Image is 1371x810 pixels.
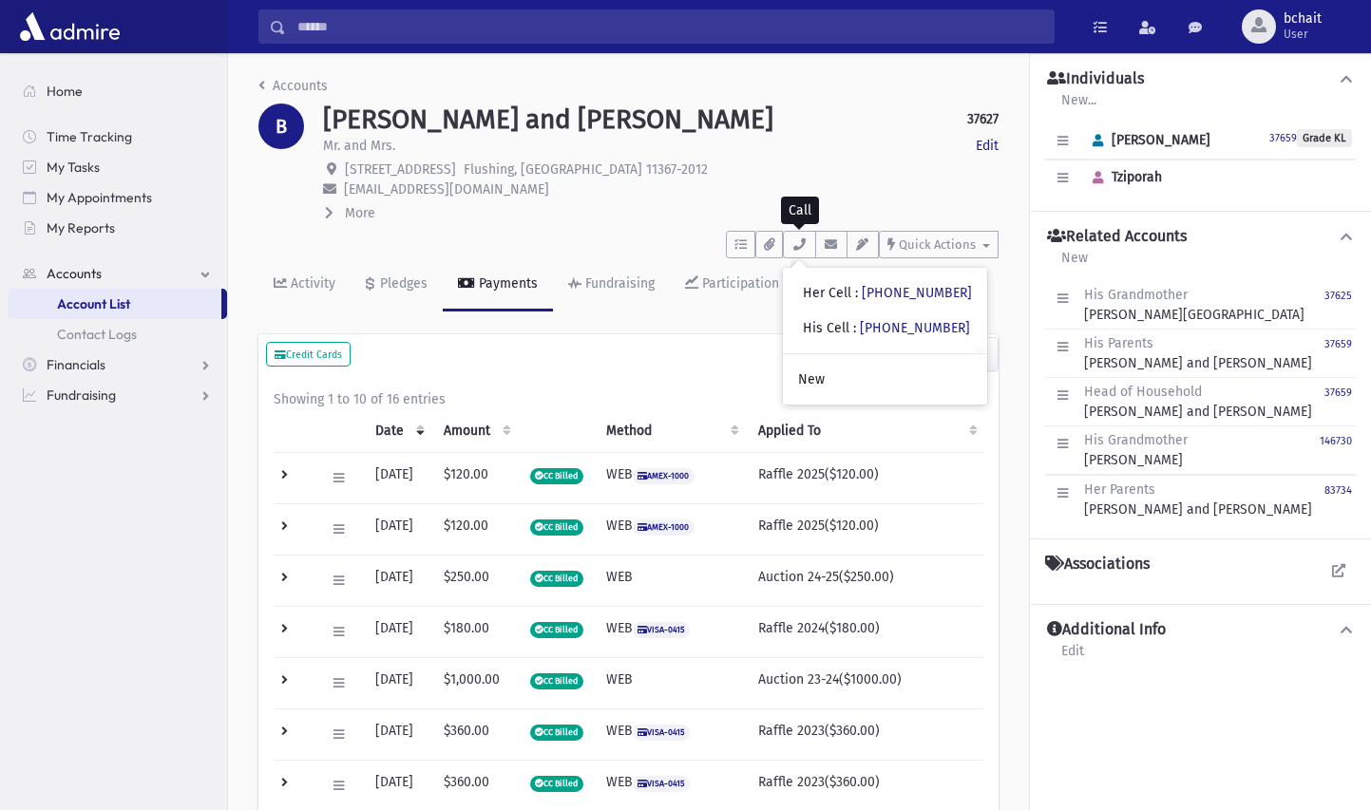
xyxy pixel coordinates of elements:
[595,606,747,657] td: WEB
[8,319,227,349] a: Contact Logs
[8,182,227,213] a: My Appointments
[275,348,342,361] small: Credit Cards
[747,708,985,760] td: Raffle 2023($360.00)
[633,725,690,741] span: VISA-0415
[1084,382,1312,422] div: [PERSON_NAME] and [PERSON_NAME]
[860,320,970,336] a: [PHONE_NUMBER]
[899,237,976,252] span: Quick Actions
[1084,169,1162,185] span: Tziporah
[364,503,432,555] td: [DATE]
[464,161,708,178] span: Flushing, [GEOGRAPHIC_DATA] 11367-2012
[1324,382,1352,422] a: 37659
[432,452,519,503] td: $120.00
[15,8,124,46] img: AdmirePro
[1084,335,1153,351] span: His Parents
[1045,227,1356,247] button: Related Accounts
[862,285,972,301] a: [PHONE_NUMBER]
[323,104,773,136] h1: [PERSON_NAME] and [PERSON_NAME]
[581,275,655,292] div: Fundraising
[595,503,747,555] td: WEB
[1297,129,1352,147] span: Grade KL
[376,275,428,292] div: Pledges
[747,452,985,503] td: Raffle 2025($120.00)
[1324,338,1352,350] small: 37659
[1060,89,1097,123] a: New...
[1045,620,1356,640] button: Additional Info
[633,468,695,484] span: AMEX-1000
[432,606,519,657] td: $180.00
[345,205,375,221] span: More
[1324,333,1352,373] a: 37659
[1269,129,1297,145] a: 37659
[633,776,690,792] span: VISA-0415
[530,725,583,741] span: CC Billed
[1269,132,1297,144] small: 37659
[1324,480,1352,519] a: 83734
[698,275,779,292] div: Participation
[8,380,227,410] a: Fundraising
[432,657,519,708] td: $1,000.00
[258,76,328,104] nav: breadcrumb
[1060,640,1085,674] a: Edit
[855,285,858,301] span: :
[747,657,985,708] td: Auction 23-24($1000.00)
[8,213,227,243] a: My Reports
[1047,620,1166,640] h4: Additional Info
[1045,555,1150,574] h4: Associations
[853,320,856,336] span: :
[1084,287,1188,303] span: His Grandmother
[595,409,747,453] th: Method: activate to sort column ascending
[530,519,583,536] span: CC Billed
[432,503,519,555] td: $120.00
[443,258,553,311] a: Payments
[57,295,130,312] span: Account List
[47,219,115,236] span: My Reports
[47,356,105,373] span: Financials
[633,519,695,536] span: AMEX-1000
[530,673,583,689] span: CC Billed
[258,258,351,311] a: Activity
[803,318,970,338] div: His Cell
[1084,480,1312,519] div: [PERSON_NAME] and [PERSON_NAME]
[1324,484,1352,497] small: 83734
[47,386,116,404] span: Fundraising
[1084,384,1202,400] span: Head of Household
[47,159,100,176] span: My Tasks
[364,708,432,760] td: [DATE]
[8,258,227,289] a: Accounts
[783,362,987,397] a: New
[266,342,351,367] button: Credit Cards
[967,109,999,129] strong: 37627
[258,104,304,149] div: B
[1047,69,1144,89] h4: Individuals
[364,452,432,503] td: [DATE]
[1047,227,1187,247] h4: Related Accounts
[323,203,377,223] button: More
[1320,430,1352,470] a: 146730
[8,76,227,106] a: Home
[364,606,432,657] td: [DATE]
[47,83,83,100] span: Home
[747,606,985,657] td: Raffle 2024($180.00)
[1324,290,1352,302] small: 37625
[1084,132,1210,148] span: [PERSON_NAME]
[287,275,335,292] div: Activity
[351,258,443,311] a: Pledges
[286,9,1054,44] input: Search
[633,622,690,638] span: VISA-0415
[530,468,583,484] span: CC Billed
[432,708,519,760] td: $360.00
[1324,386,1352,399] small: 37659
[323,136,395,156] p: Mr. and Mrs.
[364,409,432,453] th: Date: activate to sort column ascending
[595,452,747,503] td: WEB
[258,78,328,94] a: Accounts
[8,349,227,380] a: Financials
[595,555,747,606] td: WEB
[344,181,549,198] span: [EMAIL_ADDRESS][DOMAIN_NAME]
[8,122,227,152] a: Time Tracking
[553,258,670,311] a: Fundraising
[1284,27,1322,42] span: User
[364,555,432,606] td: [DATE]
[976,136,999,156] a: Edit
